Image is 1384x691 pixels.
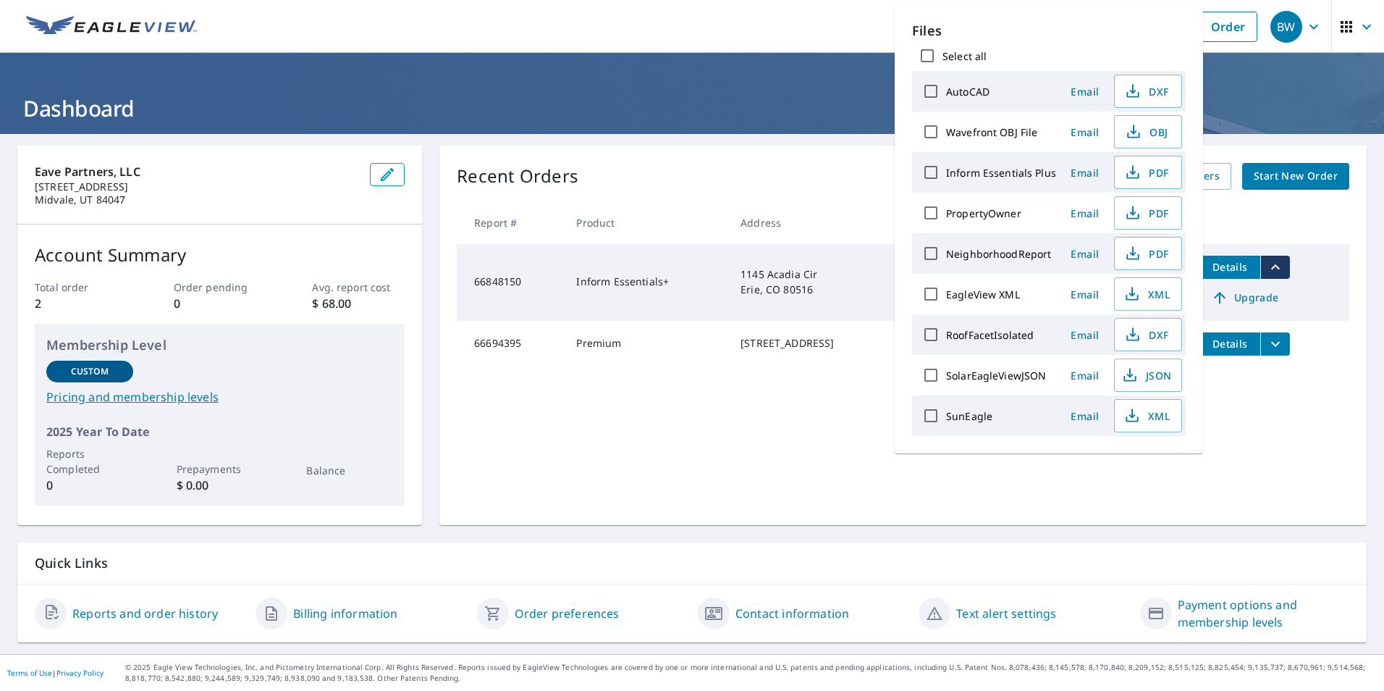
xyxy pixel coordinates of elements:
[1068,328,1102,342] span: Email
[956,605,1056,622] a: Text alert settings
[174,280,266,295] p: Order pending
[1068,369,1102,382] span: Email
[293,605,397,622] a: Billing information
[1114,399,1182,432] button: XML
[457,163,578,190] p: Recent Orders
[312,295,405,312] p: $ 68.00
[1068,247,1102,261] span: Email
[1062,243,1108,265] button: Email
[1123,367,1170,384] span: JSON
[1068,409,1102,423] span: Email
[17,93,1367,123] h1: Dashboard
[946,369,1046,382] label: SolarEagleViewJSON
[1068,166,1102,180] span: Email
[740,336,883,351] div: [STREET_ADDRESS]
[1068,85,1102,99] span: Email
[1068,288,1102,301] span: Email
[1123,83,1170,100] span: DXF
[729,201,895,244] th: Address
[946,247,1051,261] label: NeighborhoodReport
[1062,283,1108,306] button: Email
[1114,359,1182,392] button: JSON
[1114,196,1182,230] button: PDF
[1260,332,1290,356] button: filesDropdownBtn-66694395
[1178,596,1349,631] a: Payment options and membership levels
[457,244,565,321] td: 66848150
[35,193,358,206] p: Midvale, UT 84047
[1242,163,1349,190] a: Start New Order
[1199,332,1260,356] button: detailsBtn-66694395
[1123,204,1170,222] span: PDF
[1123,123,1170,141] span: OBJ
[1114,156,1182,189] button: PDF
[174,295,266,312] p: 0
[1062,121,1108,143] button: Email
[72,605,218,622] a: Reports and order history
[306,463,393,478] p: Balance
[35,554,1349,572] p: Quick Links
[1062,80,1108,103] button: Email
[26,16,197,38] img: EV Logo
[71,365,109,378] p: Custom
[312,280,405,295] p: Avg. report cost
[177,477,263,494] p: $ 0.00
[946,125,1037,139] label: Wavefront OBJ File
[35,180,358,193] p: [STREET_ADDRESS]
[7,668,52,678] a: Terms of Use
[46,388,393,406] a: Pricing and membership levels
[7,669,104,677] p: |
[1114,237,1182,270] button: PDF
[515,605,620,622] a: Order preferences
[1199,286,1290,309] a: Upgrade
[35,163,358,180] p: Eave Partners, LLC
[1208,337,1252,351] span: Details
[35,242,405,268] p: Account Summary
[946,85,990,99] label: AutoCAD
[1208,289,1281,306] span: Upgrade
[35,295,127,312] p: 2
[35,280,127,295] p: Total order
[1062,405,1108,427] button: Email
[946,288,1020,301] label: EagleView XML
[46,423,393,440] p: 2025 Year To Date
[1062,324,1108,346] button: Email
[1068,206,1102,220] span: Email
[177,461,263,477] p: Prepayments
[1123,407,1170,424] span: XML
[565,201,729,244] th: Product
[912,21,1186,41] p: Files
[1123,245,1170,262] span: PDF
[125,662,1377,684] p: © 2025 Eagle View Technologies, Inc. and Pictometry International Corp. All Rights Reserved. Repo...
[946,206,1021,220] label: PropertyOwner
[1254,167,1338,185] span: Start New Order
[46,477,133,494] p: 0
[1114,115,1182,148] button: OBJ
[1260,256,1290,279] button: filesDropdownBtn-66848150
[1062,364,1108,387] button: Email
[46,446,133,477] p: Reports Completed
[565,321,729,367] td: Premium
[946,328,1034,342] label: RoofFacetIsolated
[942,49,987,63] label: Select all
[56,668,104,678] a: Privacy Policy
[1123,164,1170,181] span: PDF
[1199,12,1257,42] a: Order
[1062,202,1108,225] button: Email
[457,201,565,244] th: Report #
[1123,326,1170,343] span: DXF
[1270,11,1302,43] div: BW
[1114,75,1182,108] button: DXF
[1114,277,1182,311] button: XML
[1199,256,1260,279] button: detailsBtn-66848150
[946,166,1056,180] label: Inform Essentials Plus
[946,409,992,423] label: SunEagle
[740,267,883,296] div: 1145 Acadia Cir Erie, CO 80516
[735,605,849,622] a: Contact information
[46,335,393,355] p: Membership Level
[457,321,565,367] td: 66694395
[1208,260,1252,274] span: Details
[1068,125,1102,139] span: Email
[565,244,729,321] td: Inform Essentials+
[1114,318,1182,351] button: DXF
[1123,285,1170,303] span: XML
